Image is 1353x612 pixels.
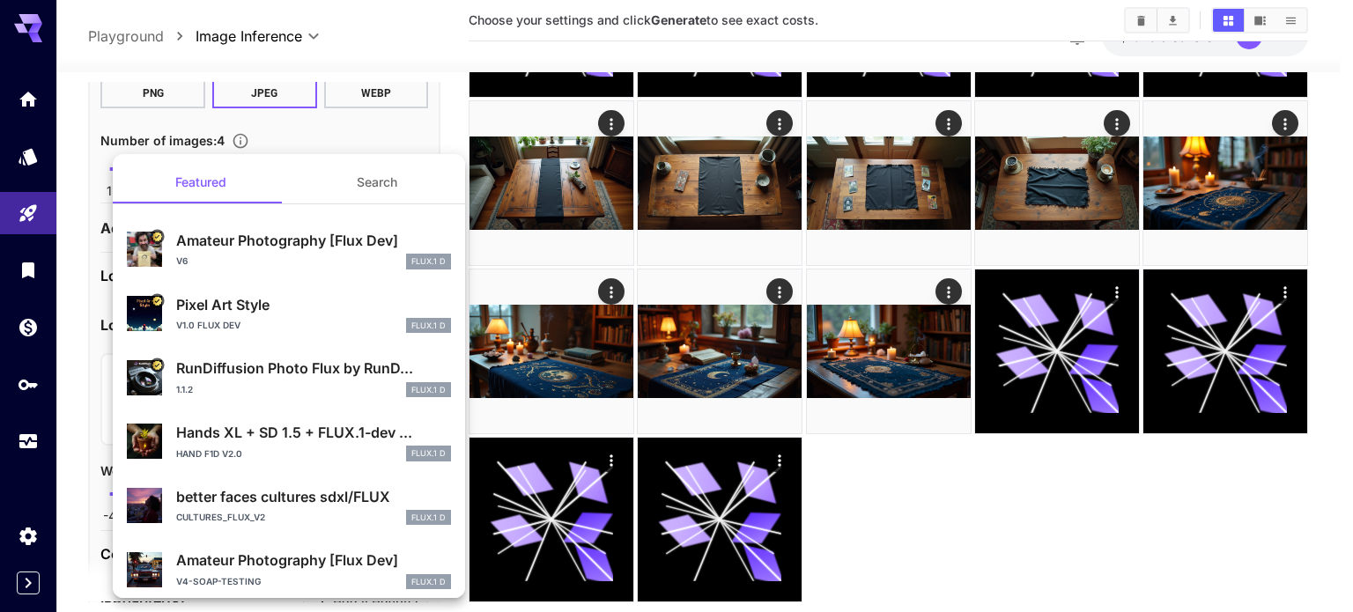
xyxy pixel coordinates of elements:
p: FLUX.1 D [411,320,446,332]
div: Hands XL + SD 1.5 + FLUX.1-dev ...Hand F1D v2.0FLUX.1 D [127,415,451,468]
div: Certified Model – Vetted for best performance and includes a commercial license.RunDiffusion Phot... [127,350,451,404]
p: v4-soap-testing [176,575,261,588]
button: Featured [113,161,289,203]
p: FLUX.1 D [411,512,446,524]
p: Amateur Photography [Flux Dev] [176,230,451,251]
div: Certified Model – Vetted for best performance and includes a commercial license.Pixel Art Stylev1... [127,287,451,341]
p: FLUX.1 D [411,447,446,460]
p: FLUX.1 D [411,255,446,268]
button: Certified Model – Vetted for best performance and includes a commercial license. [150,230,164,244]
p: v6 [176,254,188,268]
div: Certified Model – Vetted for best performance and includes a commercial license.Amateur Photograp... [127,223,451,277]
div: better faces cultures sdxl/FLUXcultures_flux_v2FLUX.1 D [127,479,451,533]
p: Amateur Photography [Flux Dev] [176,549,451,571]
button: Certified Model – Vetted for best performance and includes a commercial license. [150,358,164,372]
p: Hand F1D v2.0 [176,447,242,461]
div: Amateur Photography [Flux Dev]v4-soap-testingFLUX.1 D [127,542,451,596]
p: better faces cultures sdxl/FLUX [176,486,451,507]
p: v1.0 Flux Dev [176,319,240,332]
p: FLUX.1 D [411,384,446,396]
button: Search [289,161,465,203]
p: Hands XL + SD 1.5 + FLUX.1-dev ... [176,422,451,443]
p: 1.1.2 [176,383,193,396]
p: RunDiffusion Photo Flux by RunD... [176,358,451,379]
button: Certified Model – Vetted for best performance and includes a commercial license. [150,293,164,307]
p: FLUX.1 D [411,576,446,588]
p: cultures_flux_v2 [176,511,265,524]
p: Pixel Art Style [176,294,451,315]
